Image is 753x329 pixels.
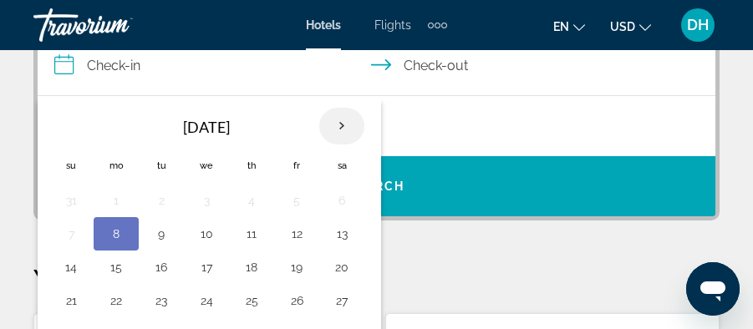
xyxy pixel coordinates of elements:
button: Day 16 [148,256,175,279]
button: Check in and out dates [38,36,715,96]
button: Day 11 [238,222,265,245]
button: Day 5 [283,189,310,212]
a: Flights [374,18,411,32]
button: Day 3 [193,189,220,212]
button: Day 23 [148,289,175,312]
button: Day 15 [103,256,130,279]
iframe: Button to launch messaging window [686,262,740,316]
button: Day 7 [58,222,84,245]
a: Hotels [306,18,341,32]
button: Day 19 [283,256,310,279]
button: Extra navigation items [428,12,447,38]
button: Day 31 [58,189,84,212]
button: Day 18 [238,256,265,279]
a: Travorium [33,3,201,47]
button: Day 12 [283,222,310,245]
span: en [553,20,569,33]
button: Day 22 [103,289,130,312]
button: Day 14 [58,256,84,279]
button: Day 1 [103,189,130,212]
button: Day 27 [328,289,355,312]
button: Day 2 [148,189,175,212]
button: Day 4 [238,189,265,212]
button: Day 8 [103,222,130,245]
button: Day 25 [238,289,265,312]
button: Day 10 [193,222,220,245]
span: DH [687,17,709,33]
button: Change language [553,14,585,38]
button: Day 24 [193,289,220,312]
button: Next month [319,107,364,145]
button: Day 20 [328,256,355,279]
button: Day 6 [328,189,355,212]
button: Day 17 [193,256,220,279]
button: Change currency [610,14,651,38]
span: USD [610,20,635,33]
p: Your Recent Searches [33,262,720,296]
button: Day 21 [58,289,84,312]
button: Day 13 [328,222,355,245]
button: User Menu [676,8,720,43]
button: Day 26 [283,289,310,312]
th: [DATE] [94,107,319,147]
button: Day 9 [148,222,175,245]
